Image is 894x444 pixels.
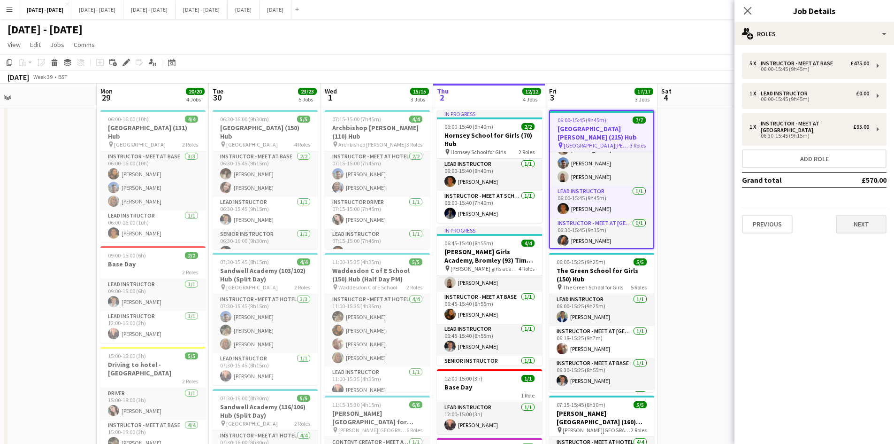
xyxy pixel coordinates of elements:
[100,388,206,420] app-card-role: Driver1/115:00-18:00 (3h)[PERSON_NAME]
[213,110,318,249] app-job-card: 06:30-16:00 (9h30m)5/5[GEOGRAPHIC_DATA] (150) Hub [GEOGRAPHIC_DATA]4 RolesInstructor - Meet at Ba...
[332,116,381,123] span: 07:15-15:00 (7h45m)
[185,352,198,359] span: 5/5
[100,311,206,343] app-card-role: Lead Instructor1/112:00-15:00 (3h)[PERSON_NAME]
[185,252,198,259] span: 2/2
[213,294,318,353] app-card-role: Instructor - Meet at Hotel3/307:30-15:45 (8h15m)[PERSON_NAME][PERSON_NAME][PERSON_NAME]
[213,229,318,261] app-card-role: Senior Instructor1/106:30-16:00 (9h30m)[PERSON_NAME]
[298,96,316,103] div: 5 Jobs
[734,23,894,45] div: Roles
[742,149,886,168] button: Add role
[631,284,647,291] span: 5 Roles
[323,92,337,103] span: 1
[831,172,886,187] td: £570.00
[182,269,198,276] span: 2 Roles
[437,226,542,366] div: In progress06:45-15:40 (8h55m)4/4[PERSON_NAME] Girls Academy, Bromley (93) Time Attack [PERSON_NA...
[634,401,647,408] span: 5/5
[437,260,542,292] app-card-role: Content Creator - Meet at Base1/106:45-15:40 (8h55m)[PERSON_NAME]
[549,409,654,426] h3: [PERSON_NAME][GEOGRAPHIC_DATA] (160) Hub
[338,427,406,434] span: [PERSON_NAME][GEOGRAPHIC_DATA] for Boys
[213,403,318,420] h3: Sandwell Academy (136/106) Hub (Split Day)
[856,90,869,97] div: £0.00
[182,378,198,385] span: 2 Roles
[226,420,278,427] span: [GEOGRAPHIC_DATA]
[325,266,430,283] h3: Waddesdon C of E School (150) Hub (Half Day PM)
[749,97,869,101] div: 06:00-15:45 (9h45m)
[444,123,493,130] span: 06:00-15:40 (9h40m)
[549,390,654,422] app-card-role: Instructor - Meet at [GEOGRAPHIC_DATA]1/1
[226,284,278,291] span: [GEOGRAPHIC_DATA]
[100,279,206,311] app-card-role: Lead Instructor1/109:00-15:00 (6h)[PERSON_NAME]
[521,375,535,382] span: 1/1
[332,258,381,265] span: 11:00-15:35 (4h35m)
[734,5,894,17] h3: Job Details
[182,141,198,148] span: 2 Roles
[521,123,535,130] span: 2/2
[114,141,166,148] span: [GEOGRAPHIC_DATA]
[437,356,542,388] app-card-role: Senior Instructor1/106:45-15:40 (8h55m)
[549,110,654,249] div: 06:00-15:45 (9h45m)7/7[GEOGRAPHIC_DATA][PERSON_NAME] (215) Hub [GEOGRAPHIC_DATA][PERSON_NAME]3 Ro...
[108,252,146,259] span: 09:00-15:00 (6h)
[213,151,318,197] app-card-role: Instructor - Meet at Base2/206:30-15:45 (9h15m)[PERSON_NAME][PERSON_NAME]
[634,88,653,95] span: 17/17
[436,92,449,103] span: 2
[557,258,605,265] span: 06:00-15:25 (9h25m)
[519,148,535,156] span: 2 Roles
[564,142,630,149] span: [GEOGRAPHIC_DATA][PERSON_NAME]
[836,215,886,234] button: Next
[338,284,397,291] span: Waddesdon C of E School
[749,90,761,97] div: 1 x
[100,110,206,242] app-job-card: 06:00-16:00 (10h)4/4[GEOGRAPHIC_DATA] (131) Hub [GEOGRAPHIC_DATA]2 RolesInstructor - Meet at Base...
[294,141,310,148] span: 4 Roles
[761,90,811,97] div: Lead Instructor
[742,215,793,234] button: Previous
[761,60,837,67] div: Instructor - Meet at Base
[71,0,123,19] button: [DATE] - [DATE]
[521,392,535,399] span: 1 Role
[294,284,310,291] span: 2 Roles
[325,151,430,197] app-card-role: Instructor - Meet at Hotel2/207:15-15:00 (7h45m)[PERSON_NAME][PERSON_NAME]
[186,88,205,95] span: 20/20
[100,151,206,210] app-card-role: Instructor - Meet at Base3/306:00-16:00 (10h)[PERSON_NAME][PERSON_NAME][PERSON_NAME]
[185,116,198,123] span: 4/4
[660,92,672,103] span: 4
[437,110,542,223] div: In progress06:00-15:40 (9h40m)2/2Hornsey School for Girls (70) Hub Hornsey School for Girls2 Role...
[437,159,542,191] app-card-role: Lead Instructor1/106:00-15:40 (9h40m)[PERSON_NAME]
[211,92,223,103] span: 30
[298,88,317,95] span: 23/23
[409,401,422,408] span: 6/6
[853,124,869,130] div: £95.00
[749,133,869,138] div: 06:30-15:45 (9h15m)
[213,87,223,95] span: Tue
[437,226,542,234] div: In progress
[749,60,761,67] div: 5 x
[558,117,606,124] span: 06:00-15:45 (9h45m)
[631,427,647,434] span: 2 Roles
[451,148,506,156] span: Hornsey School for Girls
[325,253,430,392] app-job-card: 11:00-15:35 (4h35m)5/5Waddesdon C of E School (150) Hub (Half Day PM) Waddesdon C of E School2 Ro...
[549,326,654,358] app-card-role: Instructor - Meet at [GEOGRAPHIC_DATA]1/106:18-15:25 (9h7m)[PERSON_NAME]
[46,39,68,51] a: Jobs
[30,40,41,49] span: Edit
[338,141,406,148] span: Archbishop [PERSON_NAME]
[557,401,605,408] span: 07:15-15:45 (8h30m)
[220,116,269,123] span: 06:30-16:00 (9h30m)
[19,0,71,19] button: [DATE] - [DATE]
[549,358,654,390] app-card-role: Instructor - Meet at Base1/106:30-15:25 (8h55m)[PERSON_NAME]
[409,116,422,123] span: 4/4
[176,0,228,19] button: [DATE] - [DATE]
[297,116,310,123] span: 5/5
[634,258,647,265] span: 5/5
[749,124,761,130] div: 1 x
[123,0,176,19] button: [DATE] - [DATE]
[50,40,64,49] span: Jobs
[437,383,542,391] h3: Base Day
[549,294,654,326] app-card-role: Lead Instructor1/106:00-15:25 (9h25m)[PERSON_NAME]
[213,124,318,140] h3: [GEOGRAPHIC_DATA] (150) Hub
[213,253,318,385] app-job-card: 07:30-15:45 (8h15m)4/4Sandwell Academy (103/102) Hub (Split Day) [GEOGRAPHIC_DATA]2 RolesInstruct...
[550,186,653,218] app-card-role: Lead Instructor1/106:00-15:45 (9h45m)[PERSON_NAME]
[850,60,869,67] div: £475.00
[100,360,206,377] h3: Driving to hotel - [GEOGRAPHIC_DATA]
[437,87,449,95] span: Thu
[550,218,653,250] app-card-role: Instructor - Meet at [GEOGRAPHIC_DATA]1/106:30-15:45 (9h15m)[PERSON_NAME]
